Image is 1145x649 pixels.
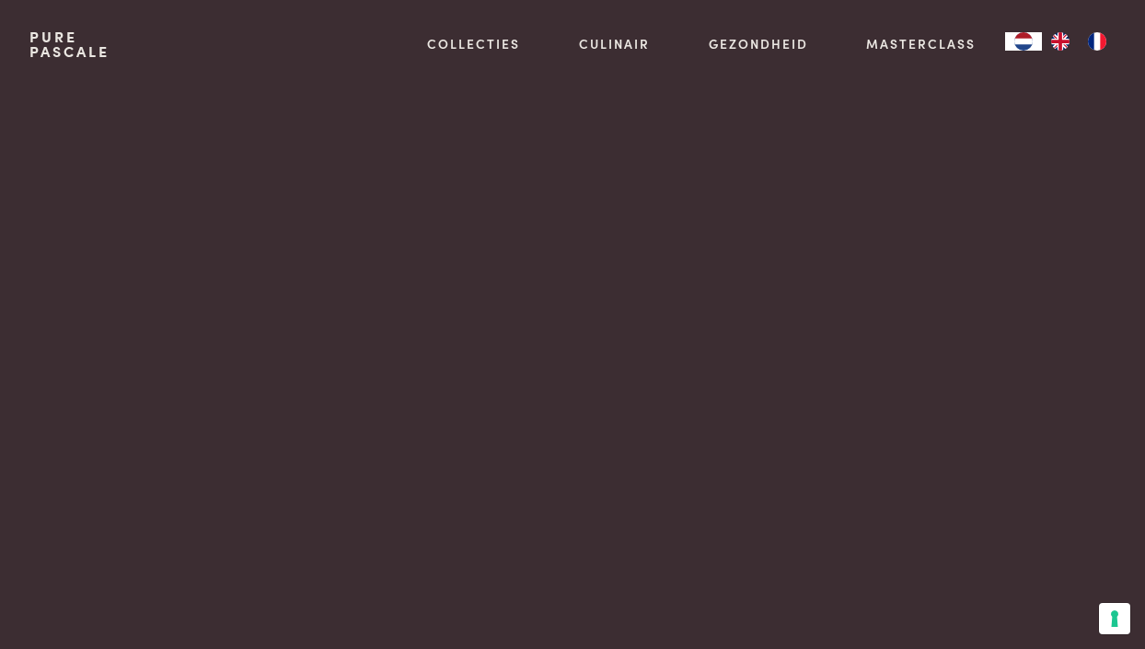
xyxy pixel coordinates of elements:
a: Gezondheid [709,34,808,53]
a: FR [1079,32,1116,51]
button: Uw voorkeuren voor toestemming voor trackingtechnologieën [1099,603,1130,634]
div: Language [1005,32,1042,51]
a: EN [1042,32,1079,51]
a: Masterclass [866,34,976,53]
ul: Language list [1042,32,1116,51]
aside: Language selected: Nederlands [1005,32,1116,51]
a: PurePascale [29,29,110,59]
a: Culinair [579,34,650,53]
a: Collecties [427,34,520,53]
a: NL [1005,32,1042,51]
